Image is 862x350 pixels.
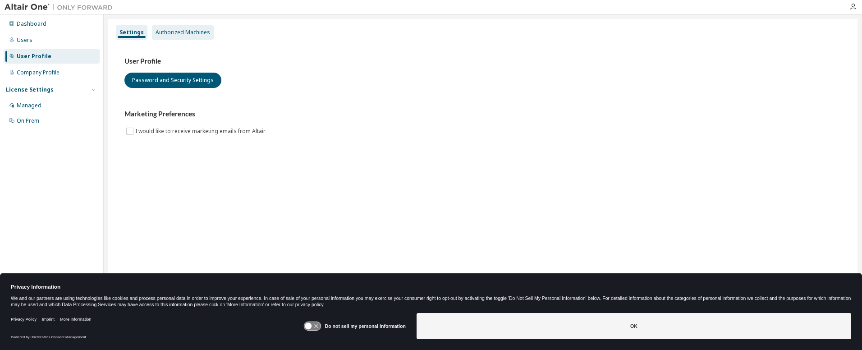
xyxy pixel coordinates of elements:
[5,3,117,12] img: Altair One
[17,53,51,60] div: User Profile
[124,110,841,119] h3: Marketing Preferences
[124,73,221,88] button: Password and Security Settings
[6,86,54,93] div: License Settings
[17,37,32,44] div: Users
[156,29,210,36] div: Authorized Machines
[17,117,39,124] div: On Prem
[17,20,46,28] div: Dashboard
[135,126,267,137] label: I would like to receive marketing emails from Altair
[17,69,60,76] div: Company Profile
[17,102,41,109] div: Managed
[124,57,841,66] h3: User Profile
[119,29,144,36] div: Settings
